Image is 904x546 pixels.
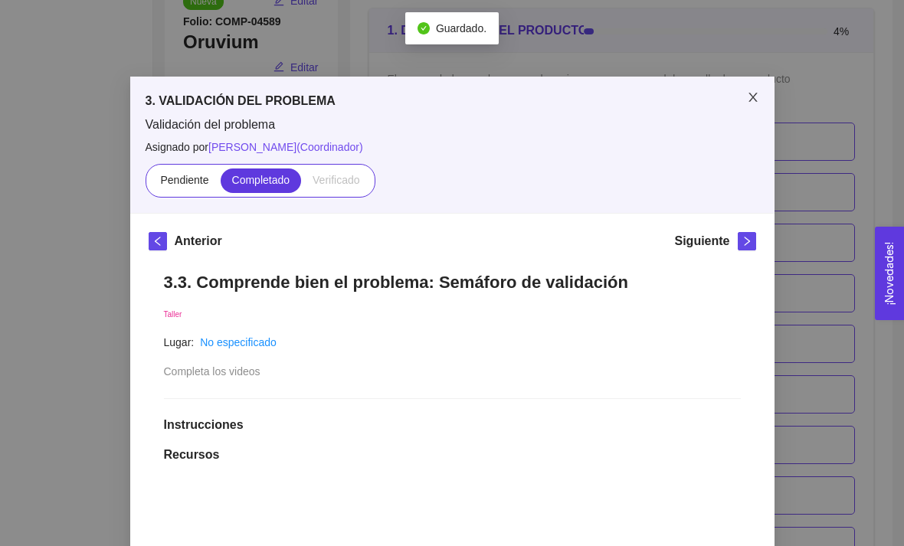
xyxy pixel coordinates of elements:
[674,232,729,250] h5: Siguiente
[738,232,756,250] button: right
[200,336,277,348] a: No especificado
[164,365,260,378] span: Completa los videos
[149,232,167,250] button: left
[160,174,208,186] span: Pendiente
[164,310,182,319] span: Taller
[436,22,486,34] span: Guardado.
[418,22,430,34] span: check-circle
[875,227,904,320] button: Open Feedback Widget
[146,139,759,155] span: Asignado por
[732,77,775,119] button: Close
[208,141,363,153] span: [PERSON_NAME] ( Coordinador )
[313,174,359,186] span: Verificado
[232,174,290,186] span: Completado
[747,91,759,103] span: close
[739,236,755,247] span: right
[164,447,741,463] h1: Recursos
[149,236,166,247] span: left
[164,272,741,293] h1: 3.3. Comprende bien el problema: Semáforo de validación
[164,334,195,351] article: Lugar:
[146,116,759,133] span: Validación del problema
[146,92,759,110] h5: 3. VALIDACIÓN DEL PROBLEMA
[164,417,741,433] h1: Instrucciones
[175,232,222,250] h5: Anterior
